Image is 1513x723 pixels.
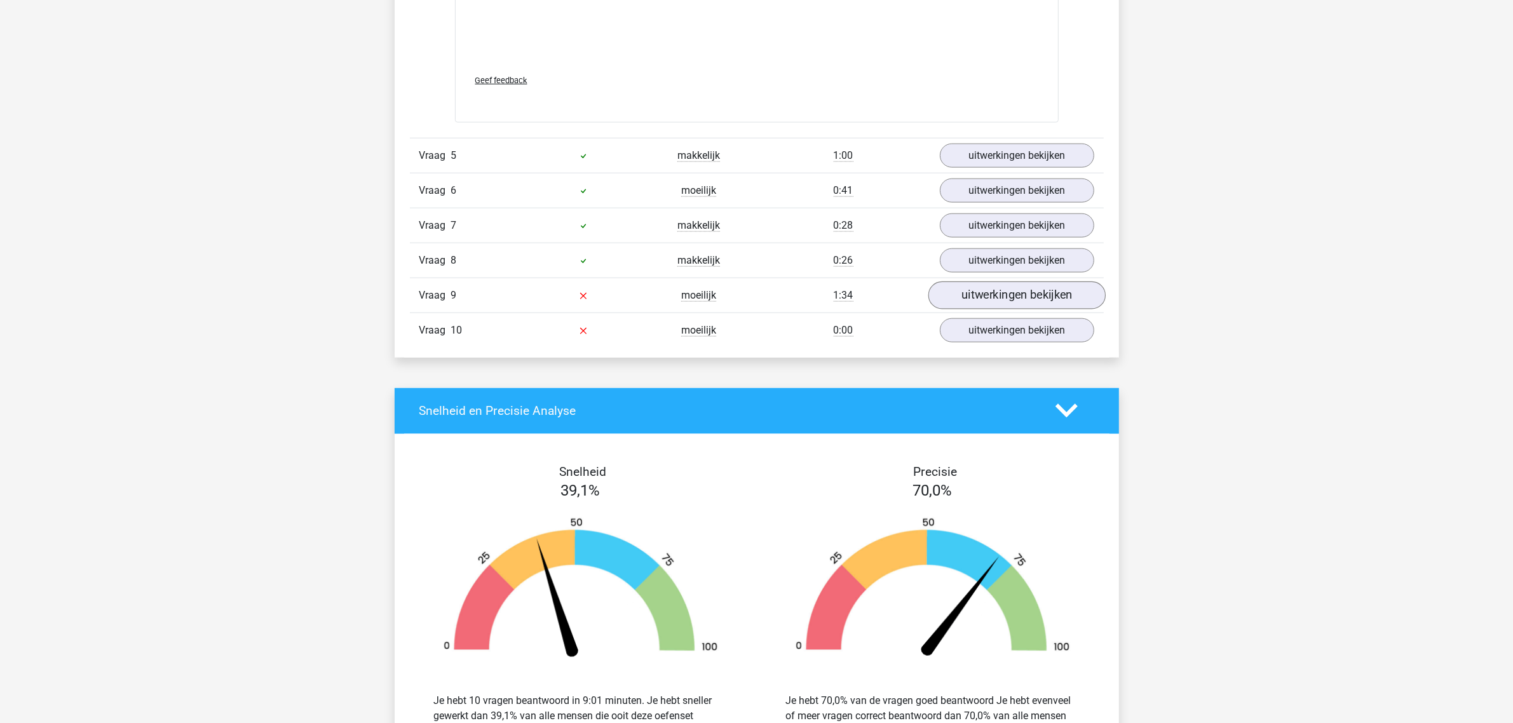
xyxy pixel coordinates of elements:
span: 70,0% [913,482,953,499]
span: Vraag [419,183,451,198]
span: 6 [451,184,457,196]
span: 7 [451,219,457,231]
span: 0:26 [834,254,853,267]
a: uitwerkingen bekijken [940,318,1094,342]
span: 0:28 [834,219,853,232]
span: 0:41 [834,184,853,197]
a: uitwerkingen bekijken [940,248,1094,273]
span: moeilijk [681,184,716,197]
a: uitwerkingen bekijken [940,144,1094,168]
a: uitwerkingen bekijken [940,213,1094,238]
span: 5 [451,149,457,161]
span: Geef feedback [475,76,527,85]
span: makkelijk [677,149,720,162]
span: makkelijk [677,254,720,267]
span: 39,1% [561,482,600,499]
span: 0:00 [834,324,853,337]
img: 39.cfb20498deeb.png [424,517,738,663]
span: moeilijk [681,324,716,337]
span: 9 [451,289,457,301]
span: moeilijk [681,289,716,302]
h4: Precisie [771,464,1099,479]
span: Vraag [419,323,451,338]
span: 10 [451,324,463,336]
a: uitwerkingen bekijken [928,281,1105,309]
span: makkelijk [677,219,720,232]
span: 1:00 [834,149,853,162]
a: uitwerkingen bekijken [940,179,1094,203]
h4: Snelheid en Precisie Analyse [419,403,1036,418]
span: 1:34 [834,289,853,302]
span: Vraag [419,288,451,303]
span: Vraag [419,148,451,163]
span: 8 [451,254,457,266]
h4: Snelheid [419,464,747,479]
span: Vraag [419,253,451,268]
span: Vraag [419,218,451,233]
img: 70.70fe67b65bcd.png [776,517,1090,663]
